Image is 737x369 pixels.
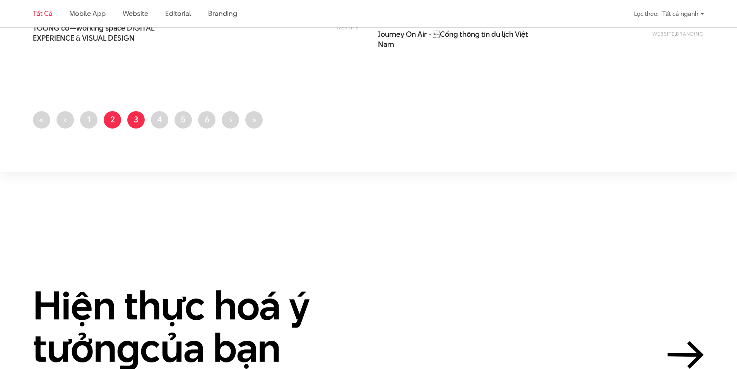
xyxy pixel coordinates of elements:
[33,23,188,43] span: TOONG co—working space DIGITAL
[151,111,168,129] a: 4
[33,23,188,43] a: TOONG co—working space DIGITALEXPERIENCE & VISUAL DESIGN
[174,111,192,129] a: 5
[104,111,121,129] a: 2
[69,9,105,18] a: Mobile app
[33,9,52,18] a: Tất cả
[676,30,704,37] a: Branding
[33,33,135,43] span: EXPERIENCE & VISUAL DESIGN
[652,30,675,37] a: Website
[80,111,97,129] a: 1
[662,7,704,21] div: Tất cả ngành
[251,113,256,125] span: »
[336,24,359,31] a: Website
[378,29,533,49] span: Journey On Air - Cổng thông tin du lịch Việt
[165,9,191,18] a: Editorial
[229,113,232,125] span: ›
[208,9,237,18] a: Branding
[64,113,67,125] span: ‹
[198,111,215,129] a: 6
[378,29,533,49] a: Journey On Air - Cổng thông tin du lịch ViệtNam
[123,9,148,18] a: Website
[33,284,381,369] h2: Hiện thực hoá ý tưởn của bạn
[39,113,44,125] span: «
[33,284,704,369] a: Hiện thực hoá ý tưởngcủa bạn
[573,29,704,45] div: ,
[378,39,394,50] span: Nam
[634,7,658,21] div: Lọc theo:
